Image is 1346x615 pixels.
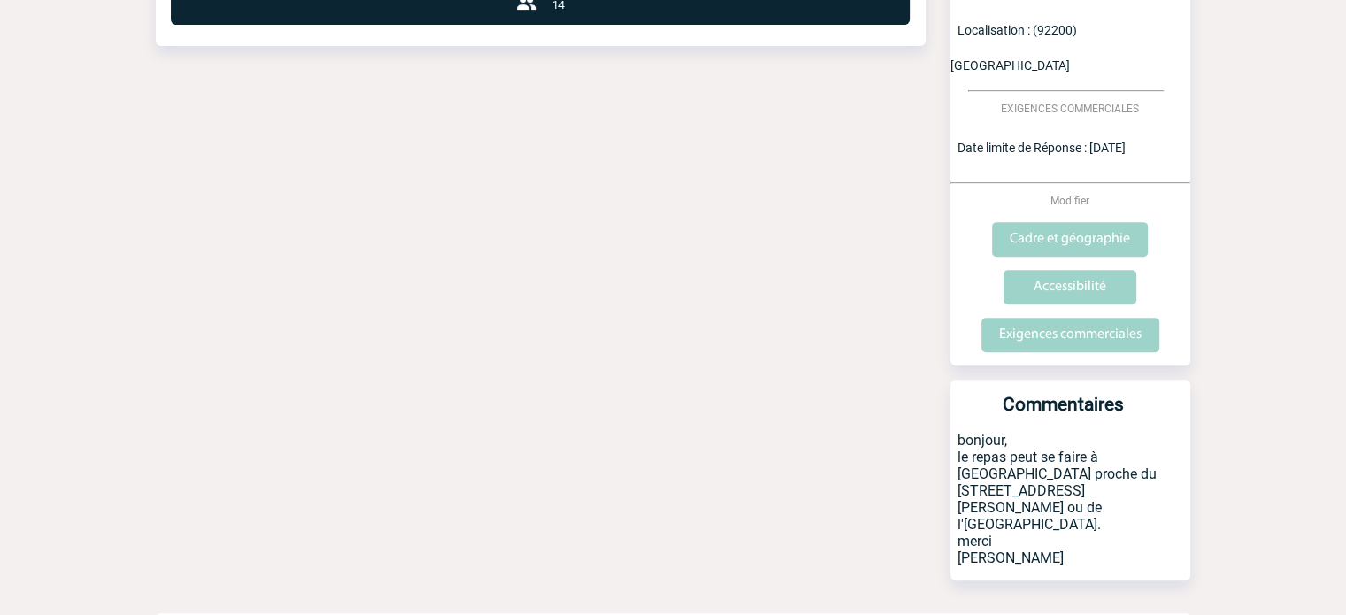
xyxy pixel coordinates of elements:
span: Localisation : (92200) [GEOGRAPHIC_DATA] [950,23,1077,73]
p: bonjour, le repas peut se faire à [GEOGRAPHIC_DATA] proche du [STREET_ADDRESS][PERSON_NAME] ou de... [950,432,1190,580]
span: Modifier [1050,195,1089,207]
input: Exigences commerciales [981,318,1159,352]
span: EXIGENCES COMMERCIALES [1001,103,1139,115]
h3: Commentaires [958,394,1169,432]
input: Accessibilité [1004,270,1136,304]
input: Cadre et géographie [992,222,1148,257]
span: Date limite de Réponse : [DATE] [958,141,1126,155]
